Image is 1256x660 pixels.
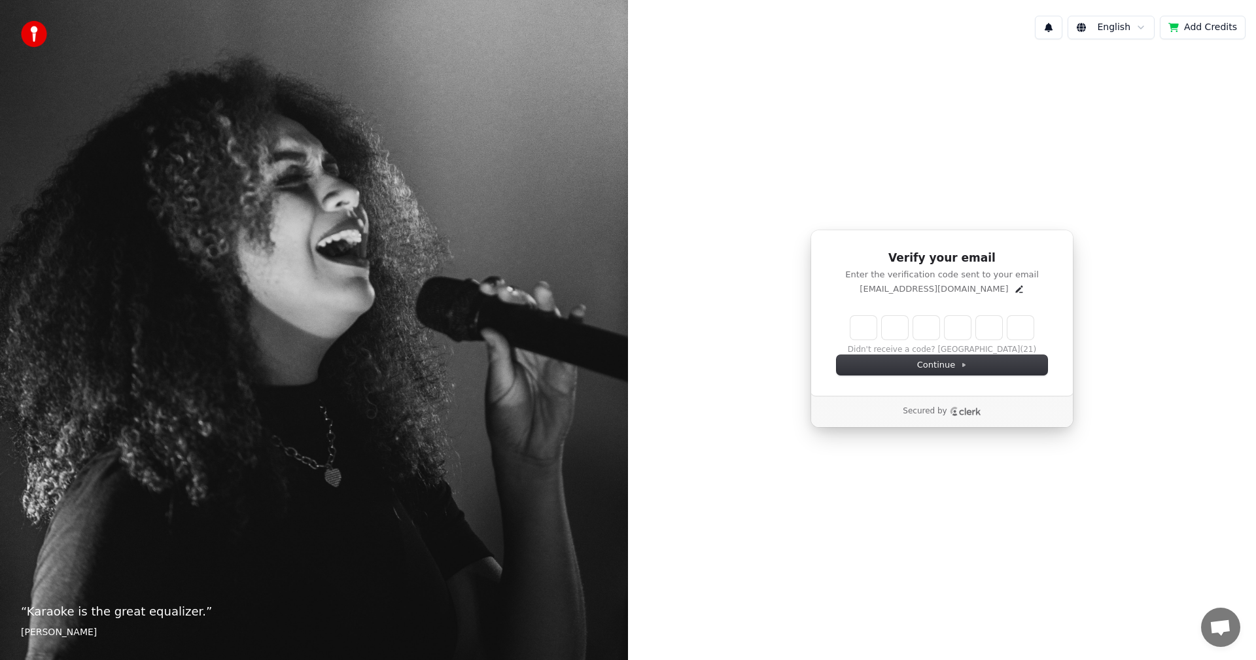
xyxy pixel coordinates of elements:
p: Secured by [903,406,947,417]
button: Continue [837,355,1047,375]
img: youka [21,21,47,47]
a: Clerk logo [950,407,981,416]
p: [EMAIL_ADDRESS][DOMAIN_NAME] [860,283,1008,295]
span: Continue [917,359,967,371]
button: Edit [1014,284,1024,294]
footer: [PERSON_NAME] [21,626,607,639]
p: Enter the verification code sent to your email [837,269,1047,281]
input: Enter verification code [850,316,1060,339]
h1: Verify your email [837,251,1047,266]
button: Add Credits [1160,16,1246,39]
div: Open chat [1201,608,1240,647]
p: “ Karaoke is the great equalizer. ” [21,602,607,621]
